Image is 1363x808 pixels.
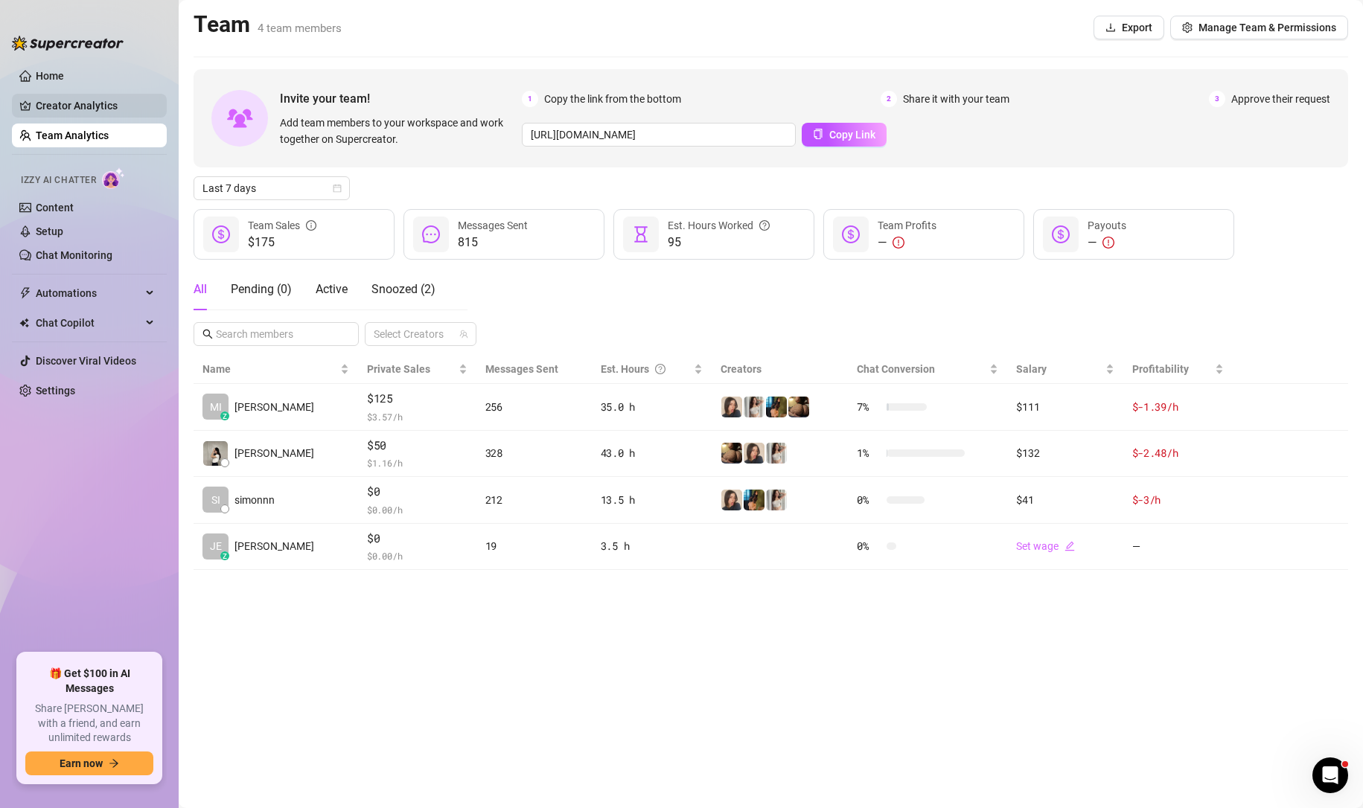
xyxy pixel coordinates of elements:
a: Content [36,202,74,214]
span: dollar-circle [1052,225,1070,243]
div: — [878,234,936,251]
img: Chat Copilot [19,318,29,328]
span: $50 [367,437,467,455]
a: Set wageedit [1016,540,1075,552]
span: 🎁 Get $100 in AI Messages [25,667,153,696]
span: search [202,329,213,339]
span: 1 % [857,445,881,461]
span: arrow-right [109,758,119,769]
button: Copy Link [802,123,887,147]
div: 35.0 h [601,399,703,415]
a: Team Analytics [36,129,109,141]
div: $-2.48 /h [1132,445,1224,461]
td: — [1123,524,1233,571]
span: 0 % [857,492,881,508]
input: Search members [216,326,338,342]
div: $111 [1016,399,1114,415]
img: Nina [721,490,742,510]
span: copy [813,129,823,139]
img: Sofia Zamantha … [203,441,228,466]
span: question-circle [655,361,665,377]
span: $ 0.00 /h [367,502,467,517]
span: $ 3.57 /h [367,409,467,424]
span: dollar-circle [842,225,860,243]
div: 43.0 h [601,445,703,461]
span: simonnn [234,492,275,508]
span: team [459,330,468,339]
span: [PERSON_NAME] [234,399,314,415]
div: 19 [485,538,583,554]
span: dollar-circle [212,225,230,243]
span: Export [1122,22,1152,33]
div: 212 [485,492,583,508]
span: Name [202,361,337,377]
div: $-3 /h [1132,492,1224,508]
th: Creators [712,355,848,384]
div: z [220,411,229,420]
span: $0 [367,530,467,548]
a: Home [36,70,64,82]
button: Manage Team & Permissions [1170,16,1348,39]
span: question-circle [759,217,770,234]
span: $ 1.16 /h [367,455,467,470]
span: Team Profits [878,219,936,231]
div: Est. Hours Worked [668,217,770,234]
span: 815 [458,234,528,251]
div: $-1.39 /h [1132,399,1224,415]
span: Active [316,282,348,296]
button: Export [1094,16,1164,39]
img: Nina [744,443,765,464]
span: Profitability [1132,363,1189,375]
span: Payouts [1088,219,1126,231]
img: Milly [766,397,787,417]
img: AI Chatter [102,167,125,189]
span: exclamation-circle [1102,237,1114,249]
a: Discover Viral Videos [36,355,136,367]
img: Nina [744,397,765,417]
span: Share [PERSON_NAME] with a friend, and earn unlimited rewards [25,702,153,746]
span: 0 % [857,538,881,554]
div: $41 [1016,492,1114,508]
img: Milly [744,490,765,510]
span: Chat Conversion [857,363,935,375]
a: Creator Analytics [36,94,155,118]
button: Earn nowarrow-right [25,751,153,775]
div: 256 [485,399,583,415]
div: 13.5 h [601,492,703,508]
span: Chat Copilot [36,311,141,335]
span: exclamation-circle [893,237,904,249]
h2: Team [194,10,342,39]
span: download [1105,22,1116,33]
span: edit [1064,541,1075,551]
span: Izzy AI Chatter [21,173,96,187]
div: Team Sales [248,217,316,234]
span: Share it with your team [903,91,1009,107]
span: 7 % [857,399,881,415]
span: 4 team members [258,22,342,35]
span: setting [1182,22,1193,33]
span: $125 [367,390,467,408]
div: z [220,551,229,560]
span: SI [211,492,220,508]
span: thunderbolt [19,287,31,299]
span: $175 [248,234,316,251]
a: Setup [36,225,63,237]
span: 95 [668,234,770,251]
span: $ 0.00 /h [367,548,467,563]
span: Copy the link from the bottom [544,91,681,107]
iframe: Intercom live chat [1312,757,1348,793]
span: Private Sales [367,363,430,375]
span: info-circle [306,217,316,234]
div: 328 [485,445,583,461]
a: Chat Monitoring [36,249,112,261]
span: calendar [333,184,342,193]
img: Nina [766,443,787,464]
div: — [1088,234,1126,251]
img: Peachy [721,443,742,464]
span: Messages Sent [485,363,558,375]
th: Name [194,355,358,384]
span: Automations [36,281,141,305]
span: 1 [522,91,538,107]
span: Last 7 days [202,177,341,199]
a: Settings [36,385,75,397]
